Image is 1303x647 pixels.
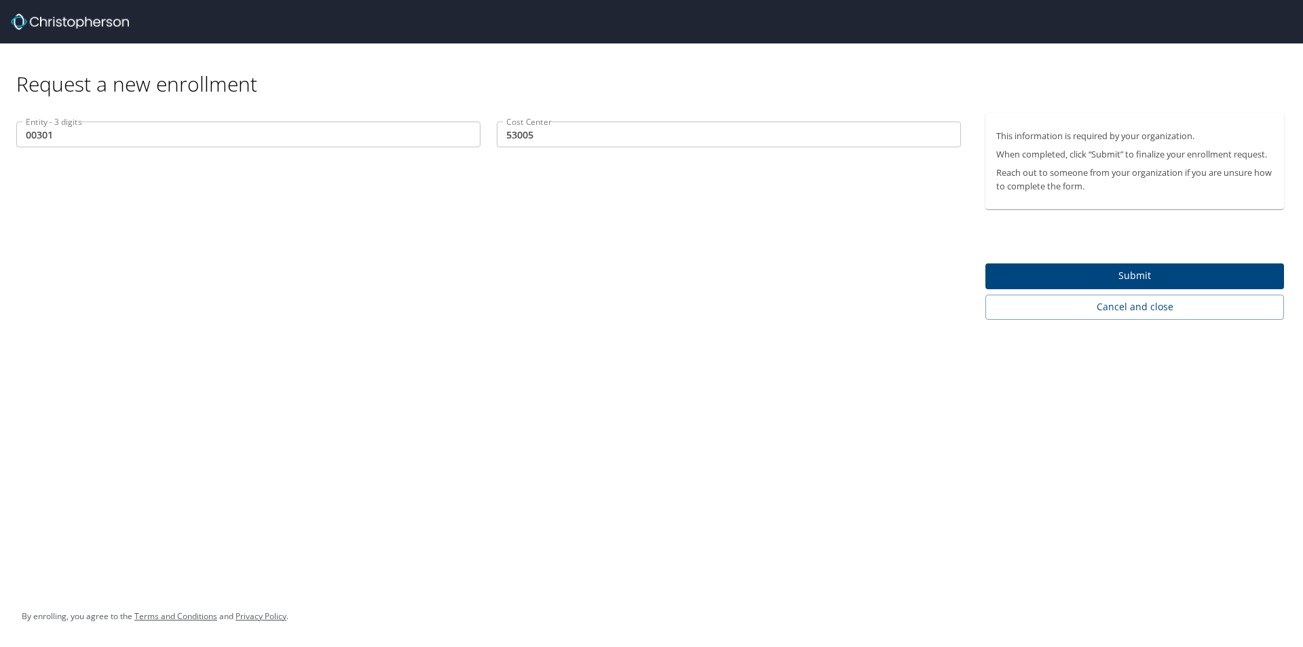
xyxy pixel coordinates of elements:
button: Submit [985,263,1284,290]
input: EX: [16,122,480,147]
img: cbt logo [11,14,129,30]
p: This information is required by your organization. [996,130,1273,143]
span: Cancel and close [996,299,1273,316]
button: Cancel and close [985,295,1284,320]
a: Privacy Policy [235,610,286,622]
p: Reach out to someone from your organization if you are unsure how to complete the form. [996,166,1273,192]
div: By enrolling, you agree to the and . [22,599,288,633]
span: Submit [996,267,1273,284]
div: Request a new enrollment [16,43,1295,97]
input: EX: [497,122,961,147]
a: Terms and Conditions [134,610,217,622]
p: When completed, click “Submit” to finalize your enrollment request. [996,148,1273,161]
